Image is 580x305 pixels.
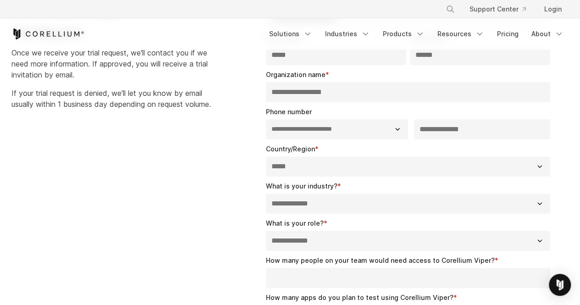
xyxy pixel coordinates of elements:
button: Search [442,1,458,17]
span: How many people on your team would need access to Corellium Viper? [266,256,495,264]
span: If your trial request is denied, we'll let you know by email usually within 1 business day depend... [11,89,211,109]
a: Solutions [264,26,318,42]
a: Pricing [492,26,524,42]
span: What is your role? [266,219,324,227]
a: Products [377,26,430,42]
div: Navigation Menu [435,1,569,17]
span: Phone number [266,108,312,116]
span: Country/Region [266,145,315,153]
a: Industries [320,26,376,42]
a: About [526,26,569,42]
a: Corellium Home [11,28,84,39]
a: Login [537,1,569,17]
div: Open Intercom Messenger [549,274,571,296]
div: Navigation Menu [264,26,569,42]
a: Support Center [462,1,533,17]
span: Organization name [266,71,326,78]
a: Resources [432,26,490,42]
span: Once we receive your trial request, we'll contact you if we need more information. If approved, y... [11,48,208,79]
span: What is your industry? [266,182,337,190]
span: How many apps do you plan to test using Corellium Viper? [266,294,453,301]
